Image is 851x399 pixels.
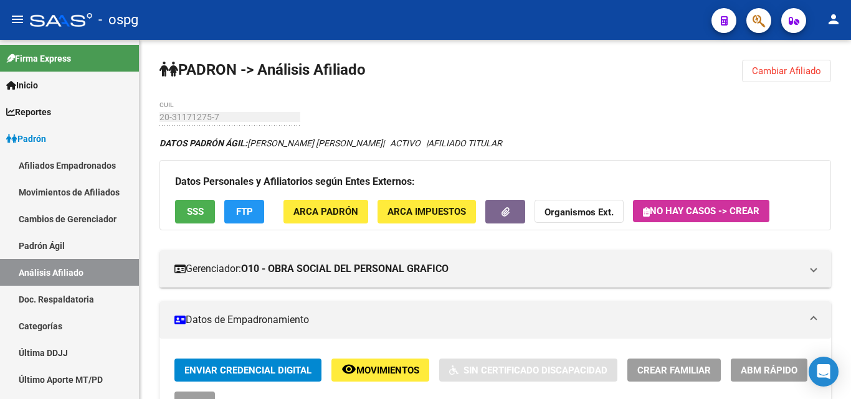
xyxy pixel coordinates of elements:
[356,365,419,376] span: Movimientos
[159,138,502,148] i: | ACTIVO |
[627,359,721,382] button: Crear Familiar
[283,200,368,223] button: ARCA Padrón
[175,200,215,223] button: SSS
[293,207,358,218] span: ARCA Padrón
[159,301,831,339] mat-expansion-panel-header: Datos de Empadronamiento
[643,205,759,217] span: No hay casos -> Crear
[6,105,51,119] span: Reportes
[6,52,71,65] span: Firma Express
[341,362,356,377] mat-icon: remove_red_eye
[428,138,502,148] span: AFILIADO TITULAR
[464,365,607,376] span: Sin Certificado Discapacidad
[241,262,449,276] strong: O10 - OBRA SOCIAL DEL PERSONAL GRAFICO
[331,359,429,382] button: Movimientos
[742,60,831,82] button: Cambiar Afiliado
[752,65,821,77] span: Cambiar Afiliado
[159,61,366,78] strong: PADRON -> Análisis Afiliado
[378,200,476,223] button: ARCA Impuestos
[174,359,321,382] button: Enviar Credencial Digital
[236,207,253,218] span: FTP
[6,78,38,92] span: Inicio
[826,12,841,27] mat-icon: person
[439,359,617,382] button: Sin Certificado Discapacidad
[224,200,264,223] button: FTP
[809,357,839,387] div: Open Intercom Messenger
[544,207,614,218] strong: Organismos Ext.
[6,132,46,146] span: Padrón
[637,365,711,376] span: Crear Familiar
[10,12,25,27] mat-icon: menu
[98,6,138,34] span: - ospg
[175,173,815,190] h3: Datos Personales y Afiliatorios según Entes Externos:
[387,207,466,218] span: ARCA Impuestos
[187,207,204,218] span: SSS
[174,262,801,276] mat-panel-title: Gerenciador:
[159,138,383,148] span: [PERSON_NAME] [PERSON_NAME]
[184,365,311,376] span: Enviar Credencial Digital
[731,359,807,382] button: ABM Rápido
[174,313,801,327] mat-panel-title: Datos de Empadronamiento
[159,250,831,288] mat-expansion-panel-header: Gerenciador:O10 - OBRA SOCIAL DEL PERSONAL GRAFICO
[535,200,624,223] button: Organismos Ext.
[159,138,247,148] strong: DATOS PADRÓN ÁGIL:
[633,200,769,222] button: No hay casos -> Crear
[741,365,797,376] span: ABM Rápido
